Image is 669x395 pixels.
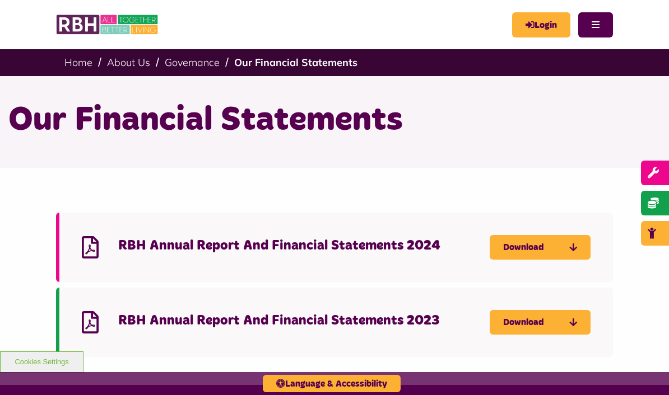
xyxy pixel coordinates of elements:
a: Home [64,56,92,69]
a: Download [490,310,591,335]
a: Download [490,235,591,260]
h4: RBH Annual Report And Financial Statements 2023 [118,312,490,330]
img: RBH [56,11,160,38]
h1: Our Financial Statements [8,98,661,142]
a: Governance [165,56,220,69]
button: Navigation [578,12,613,37]
iframe: Netcall Web Assistant for live chat [619,345,669,395]
a: MyRBH [512,12,570,37]
button: Language & Accessibility [263,375,401,392]
h4: RBH Annual Report And Financial Statements 2024 [118,237,490,255]
a: About Us [107,56,150,69]
a: Our Financial Statements [234,56,357,69]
